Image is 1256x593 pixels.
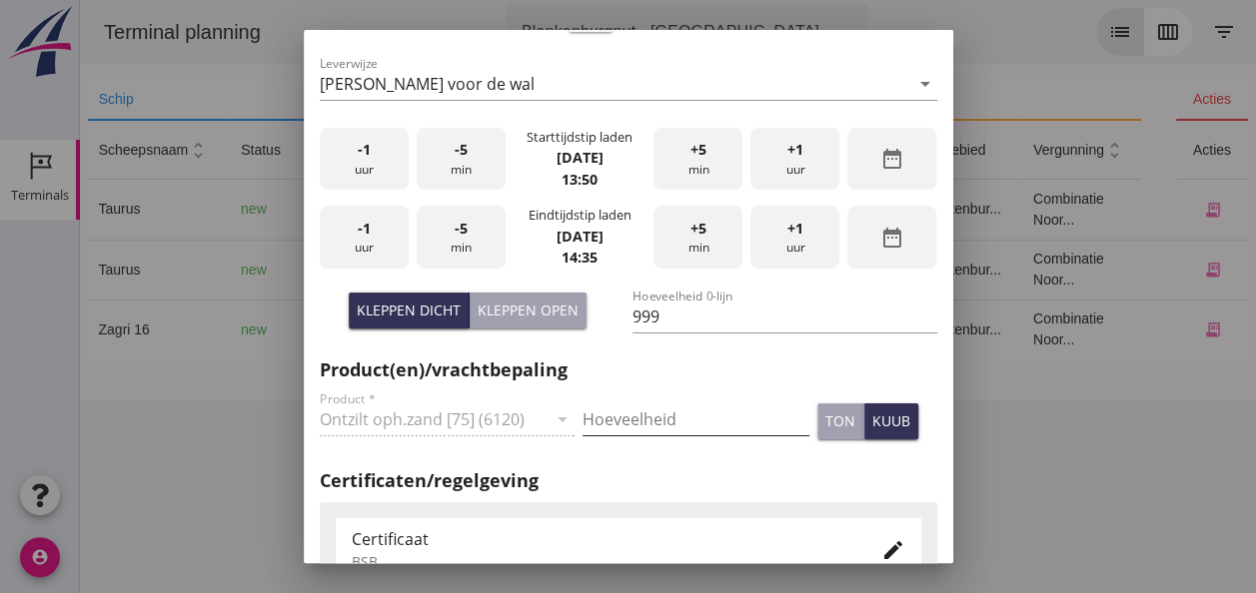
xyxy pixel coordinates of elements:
div: Kleppen open [478,299,579,320]
div: min [417,206,506,269]
div: uur [320,128,409,191]
div: Certificaat [352,527,849,551]
th: acties [1096,120,1168,180]
span: -1 [358,218,371,240]
input: Hoeveelheid 0-lijn [632,300,937,332]
td: new [145,240,217,299]
span: +5 [690,139,706,161]
th: status [145,120,217,180]
strong: [DATE] [556,227,603,246]
span: product [587,142,655,158]
i: filter_list [1132,20,1156,44]
td: 999 [362,240,472,299]
td: Blankenbur... [823,180,937,240]
div: Starttijdstip laden [527,128,632,147]
strong: [DATE] [556,148,603,167]
div: Gouda [233,199,311,220]
i: directions_boat [283,322,297,336]
span: +1 [787,218,803,240]
th: acties [1096,80,1168,120]
td: Combinatie Noor... [937,299,1061,359]
button: Kleppen dicht [349,293,470,328]
div: kuub [872,410,910,431]
i: list [1028,20,1052,44]
i: directions_boat [283,203,297,217]
i: unfold_more [1024,140,1045,161]
div: Taurus [19,199,130,220]
span: -5 [455,218,468,240]
i: directions_boat [283,263,297,277]
i: unfold_more [786,140,807,161]
div: Eindtijdstip laden [528,206,630,225]
span: +1 [787,139,803,161]
td: new [145,180,217,240]
h2: Product(en)/vrachtbepaling [320,356,937,383]
strong: 13:50 [562,170,598,189]
span: +5 [690,218,706,240]
i: unfold_more [634,140,655,161]
span: scheepsnaam [19,142,130,158]
i: calendar_view_week [1076,20,1100,44]
td: Ontzilt oph.zan... [571,299,671,359]
div: uur [750,206,839,269]
th: hoeveelheid [362,120,472,180]
i: edit [881,538,905,562]
div: min [653,206,742,269]
i: arrow_drop_down [913,72,937,96]
th: product [362,80,1060,120]
td: Blankenbur... [823,240,937,299]
td: Combinatie Noor... [937,240,1061,299]
i: unfold_more [108,140,129,161]
button: kuub [864,403,918,439]
td: 18 [671,299,823,359]
td: Blankenbur... [823,299,937,359]
div: uur [320,206,409,269]
i: receipt_long [1123,261,1141,279]
div: min [417,128,506,191]
td: 999 [362,180,472,240]
div: Gouda [233,319,311,340]
th: wingebied [823,120,937,180]
small: m3 [402,204,418,216]
div: [PERSON_NAME] voor de wal [320,75,535,93]
span: vak/bunker/silo [687,142,807,158]
div: uur [750,128,839,191]
div: Kleppen dicht [357,299,461,320]
th: bestemming [217,120,327,180]
span: -5 [455,139,468,161]
i: receipt_long [1123,201,1141,219]
h2: Certificaten/regelgeving [320,467,937,494]
small: m3 [402,265,418,277]
div: min [653,128,742,191]
small: m3 [410,324,426,336]
i: receipt_long [1123,320,1141,338]
input: Hoeveelheid [583,403,809,435]
th: cumulatief [472,120,571,180]
i: date_range [880,226,904,250]
button: Kleppen open [470,293,587,328]
td: new [145,299,217,359]
td: Ontzilt oph.zan... [571,180,671,240]
div: Gouda [233,260,311,281]
div: Terminal planning [8,18,197,46]
th: schip [3,80,327,120]
div: Blankenburgput - [GEOGRAPHIC_DATA] [442,20,739,44]
td: Combinatie Noor... [937,180,1061,240]
button: ton [817,403,864,439]
td: Ontzilt oph.zan... [571,240,671,299]
div: Taurus [19,260,130,281]
span: vergunning [953,142,1045,158]
div: Zagri 16 [19,319,130,340]
i: arrow_drop_down [751,20,775,44]
div: BSB [352,551,849,572]
span: -1 [358,139,371,161]
strong: 14:35 [562,248,598,267]
i: date_range [880,147,904,171]
div: ton [825,410,855,431]
td: 18 [671,240,823,299]
td: 18 [671,180,823,240]
td: 1298 [362,299,472,359]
